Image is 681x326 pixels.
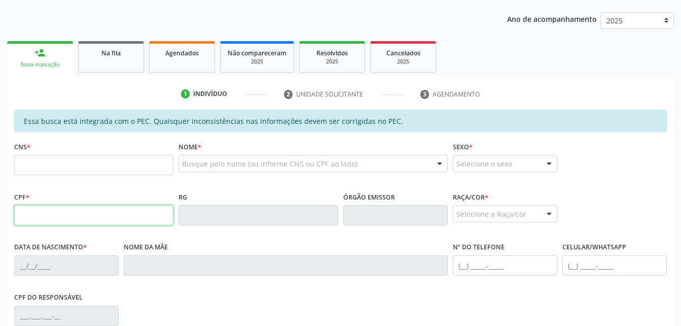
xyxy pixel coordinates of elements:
div: person_add [34,47,46,58]
label: CPF [14,189,29,205]
p: Ano de acompanhamento [507,12,597,25]
div: 1 [181,89,190,99]
label: Nome [178,139,201,155]
span: Selecione a Raça/cor [456,209,526,219]
span: Cancelados [386,49,420,57]
label: Data de nascimento [14,240,87,255]
span: Agendados [165,49,199,57]
label: Nome da mãe [124,240,168,255]
input: (__) _____-_____ [453,255,557,276]
label: Nº do Telefone [453,240,505,255]
span: Selecione o sexo [456,158,512,169]
div: Indivíduo [193,89,227,99]
label: Celular/WhatsApp [562,240,626,255]
label: CPF do responsável [14,290,83,306]
span: Busque pelo nome (ou informe CNS ou CPF ao lado) [182,158,357,169]
div: Essa busca está integrada com o PEC. Quaisquer inconsistências nas informações devem ser corrigid... [14,110,667,132]
input: (__) _____-_____ [562,255,667,276]
span: Não compareceram [228,49,286,57]
label: CNS [14,139,30,155]
label: Sexo [453,139,473,155]
input: __/__/____ [14,255,119,276]
label: RG [178,189,187,205]
span: Na fila [101,49,121,57]
input: ___.___.___-__ [14,306,119,326]
div: 2025 [378,58,428,66]
div: Nova marcação [14,61,66,69]
span: Resolvidos [316,49,348,57]
div: 2025 [228,58,286,66]
label: Raça/cor [453,189,488,205]
div: 2025 [307,58,357,66]
label: Órgão emissor [343,189,395,205]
